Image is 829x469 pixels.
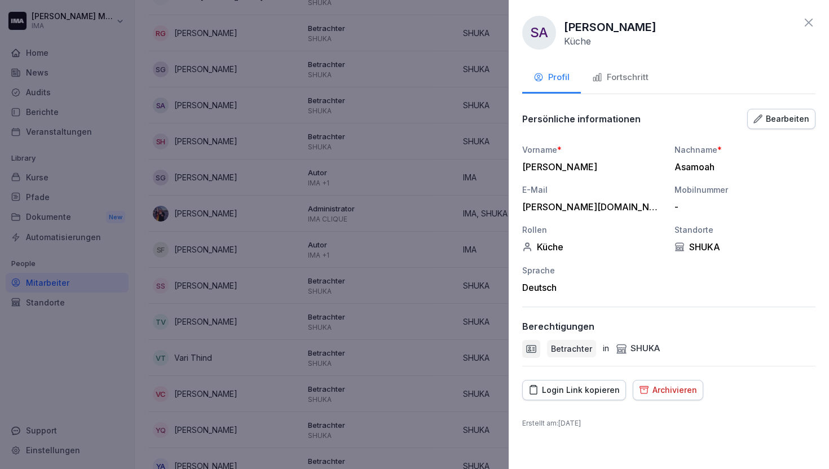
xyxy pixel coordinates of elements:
[674,241,815,253] div: SHUKA
[592,71,649,84] div: Fortschritt
[674,201,810,213] div: -
[522,184,663,196] div: E-Mail
[522,113,641,125] p: Persönliche informationen
[674,184,815,196] div: Mobilnummer
[522,241,663,253] div: Küche
[522,321,594,332] p: Berechtigungen
[674,144,815,156] div: Nachname
[581,63,660,94] button: Fortschritt
[522,264,663,276] div: Sprache
[522,224,663,236] div: Rollen
[633,380,703,400] button: Archivieren
[639,384,697,396] div: Archivieren
[522,201,658,213] div: [PERSON_NAME][DOMAIN_NAME][EMAIL_ADDRESS][DOMAIN_NAME]
[528,384,620,396] div: Login Link kopieren
[522,161,658,172] div: [PERSON_NAME]
[747,109,815,129] button: Bearbeiten
[522,282,663,293] div: Deutsch
[522,16,556,50] div: SA
[674,161,810,172] div: Asamoah
[522,418,815,428] p: Erstellt am : [DATE]
[522,380,626,400] button: Login Link kopieren
[564,36,591,47] p: Küche
[522,63,581,94] button: Profil
[533,71,570,84] div: Profil
[616,342,660,355] div: SHUKA
[522,144,663,156] div: Vorname
[603,342,609,355] p: in
[564,19,656,36] p: [PERSON_NAME]
[551,343,592,355] p: Betrachter
[674,224,815,236] div: Standorte
[753,113,809,125] div: Bearbeiten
